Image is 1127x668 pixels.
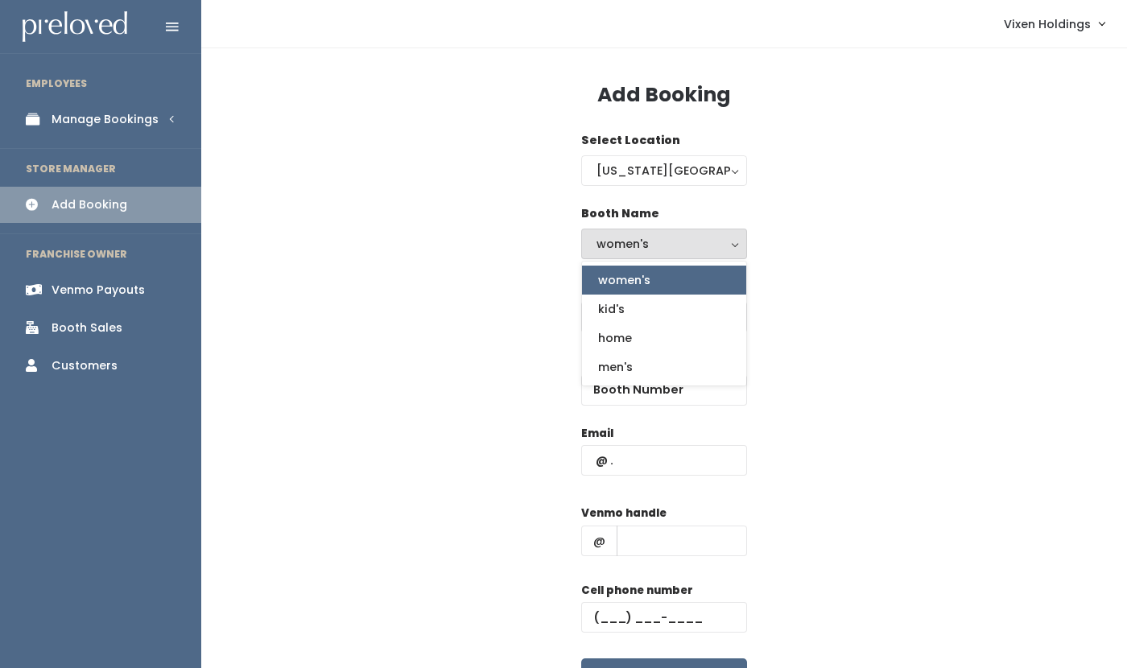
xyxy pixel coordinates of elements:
div: Customers [52,357,118,374]
button: [US_STATE][GEOGRAPHIC_DATA] [581,155,747,186]
span: men's [598,358,633,376]
input: Booth Number [581,375,747,406]
img: preloved logo [23,11,127,43]
div: women's [597,235,732,253]
span: Vixen Holdings [1004,15,1091,33]
button: women's [581,229,747,259]
span: @ [581,526,617,556]
input: (___) ___-____ [581,602,747,633]
h3: Add Booking [597,84,731,106]
span: women's [598,271,650,289]
span: kid's [598,300,625,318]
div: [US_STATE][GEOGRAPHIC_DATA] [597,162,732,179]
a: Vixen Holdings [988,6,1121,41]
label: Email [581,426,613,442]
label: Select Location [581,132,680,149]
label: Booth Name [581,205,659,222]
input: @ . [581,445,747,476]
label: Venmo handle [581,505,667,522]
div: Booth Sales [52,320,122,336]
div: Add Booking [52,196,127,213]
span: home [598,329,632,347]
div: Venmo Payouts [52,282,145,299]
div: Manage Bookings [52,111,159,128]
label: Cell phone number [581,583,693,599]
